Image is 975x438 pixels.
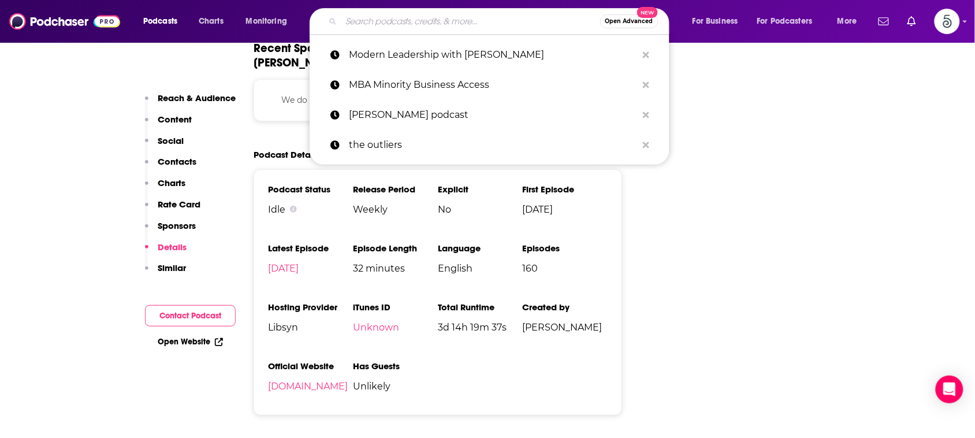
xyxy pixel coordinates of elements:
a: [DATE] [268,263,299,274]
span: For Business [693,13,738,29]
button: Similar [145,262,186,284]
h3: Language [438,243,523,254]
span: No [438,204,523,215]
h3: iTunes ID [353,302,438,313]
p: Rate Card [158,199,200,210]
span: [PERSON_NAME] [523,322,608,333]
p: We do not have sponsor history for this podcast yet or there are no sponsors. [268,94,608,106]
button: Content [145,114,192,135]
h3: Created by [523,302,608,313]
button: open menu [238,12,302,31]
button: Open AdvancedNew [600,14,658,28]
button: Show profile menu [935,9,960,34]
button: Details [145,242,187,263]
span: Monitoring [246,13,287,29]
span: 3d 14h 19m 37s [438,322,523,333]
img: Podchaser - Follow, Share and Rate Podcasts [9,10,120,32]
span: New [637,7,658,18]
span: More [838,13,857,29]
span: Unlikely [353,381,438,392]
a: Modern Leadership with [PERSON_NAME] [310,40,669,70]
span: Logged in as Spiral5-G2 [935,9,960,34]
p: Details [158,242,187,253]
span: Libsyn [268,322,353,333]
button: open menu [684,12,753,31]
span: English [438,263,523,274]
span: Recent Sponsors of Modern Leadership with [PERSON_NAME] [254,41,512,70]
a: the outliers [310,130,669,160]
p: the outliers [349,130,637,160]
h2: Podcast Details [254,149,319,160]
button: open menu [829,12,872,31]
span: For Podcasters [757,13,813,29]
h3: Episodes [523,243,608,254]
h3: Podcast Status [268,184,353,195]
div: Idle [268,204,353,215]
h3: Explicit [438,184,523,195]
p: Charts [158,177,185,188]
h3: Latest Episode [268,243,353,254]
p: MBA Minority Business Access [349,70,637,100]
h3: Official Website [268,361,353,372]
span: Open Advanced [605,18,653,24]
p: Sponsors [158,220,196,231]
button: Contact Podcast [145,305,236,326]
h3: Episode Length [353,243,438,254]
button: open menu [135,12,192,31]
a: [DOMAIN_NAME] [268,381,348,392]
a: Show notifications dropdown [874,12,894,31]
div: Open Intercom Messenger [936,376,963,403]
a: Open Website [158,337,223,347]
p: Contacts [158,156,196,167]
span: Weekly [353,204,438,215]
a: MBA Minority Business Access [310,70,669,100]
a: Unknown [353,322,399,333]
img: User Profile [935,9,960,34]
span: Podcasts [143,13,177,29]
h3: Hosting Provider [268,302,353,313]
button: Rate Card [145,199,200,220]
p: Similar [158,262,186,273]
span: 160 [523,263,608,274]
span: Charts [199,13,224,29]
button: Social [145,135,184,157]
h3: Release Period [353,184,438,195]
p: Social [158,135,184,146]
button: open menu [750,12,829,31]
a: Charts [191,12,230,31]
span: [DATE] [523,204,608,215]
h3: Total Runtime [438,302,523,313]
p: Reach & Audience [158,92,236,103]
button: Contacts [145,156,196,177]
button: Charts [145,177,185,199]
div: Search podcasts, credits, & more... [321,8,680,35]
h3: First Episode [523,184,608,195]
h3: Has Guests [353,361,438,372]
button: Sponsors [145,220,196,242]
p: Content [158,114,192,125]
input: Search podcasts, credits, & more... [341,12,600,31]
p: josh button podcast [349,100,637,130]
a: [PERSON_NAME] podcast [310,100,669,130]
p: Modern Leadership with Jake Carlson [349,40,637,70]
span: 32 minutes [353,263,438,274]
button: Reach & Audience [145,92,236,114]
a: Show notifications dropdown [903,12,921,31]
